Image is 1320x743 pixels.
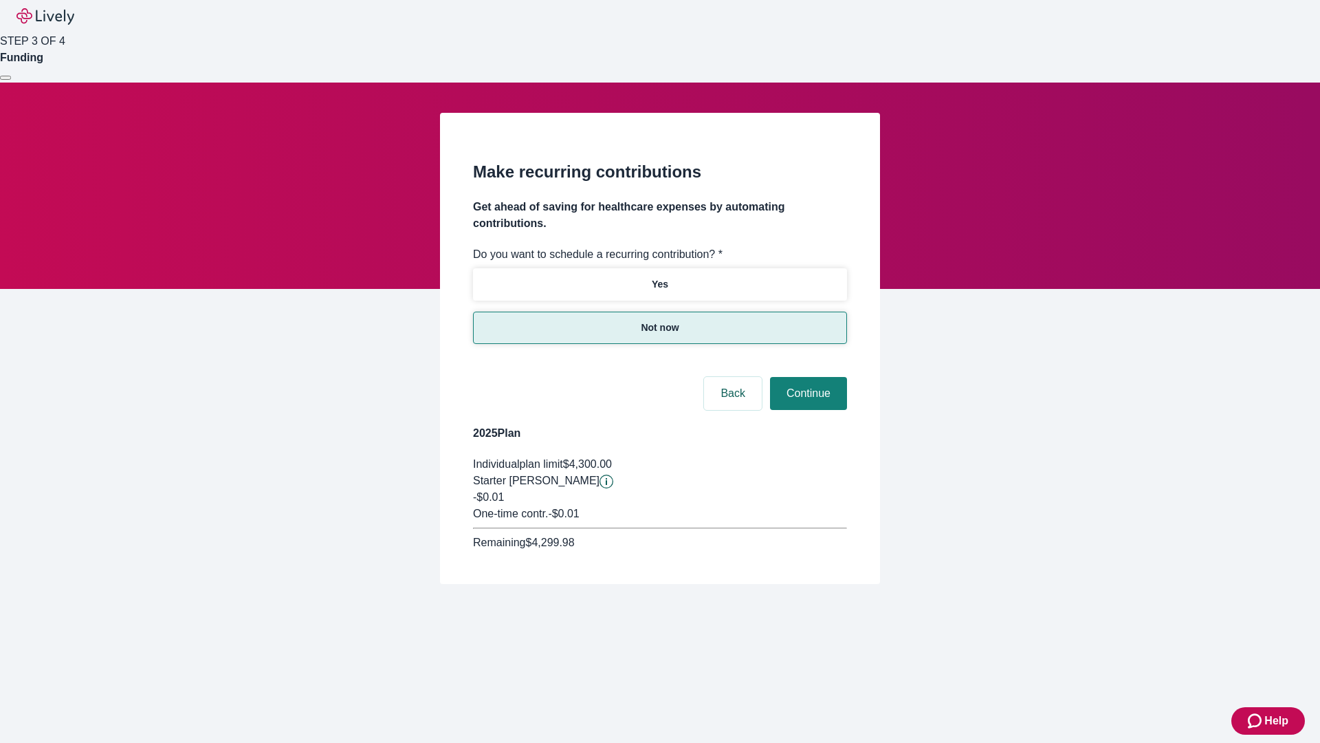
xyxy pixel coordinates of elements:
[473,246,723,263] label: Do you want to schedule a recurring contribution? *
[599,475,613,488] svg: Starter penny details
[473,312,847,344] button: Not now
[473,475,599,486] span: Starter [PERSON_NAME]
[525,537,574,548] span: $4,299.98
[641,321,679,335] p: Not now
[473,537,525,548] span: Remaining
[473,160,847,184] h2: Make recurring contributions
[1231,707,1305,735] button: Zendesk support iconHelp
[652,277,668,292] p: Yes
[563,458,612,470] span: $4,300.00
[599,475,613,488] button: Lively will contribute $0.01 to establish your account
[473,268,847,301] button: Yes
[473,508,548,519] span: One-time contr.
[16,8,74,25] img: Lively
[473,425,847,442] h4: 2025 Plan
[1264,713,1288,729] span: Help
[548,508,579,519] span: - $0.01
[473,458,563,470] span: Individual plan limit
[704,377,762,410] button: Back
[770,377,847,410] button: Continue
[473,199,847,232] h4: Get ahead of saving for healthcare expenses by automating contributions.
[1248,713,1264,729] svg: Zendesk support icon
[473,491,504,503] span: -$0.01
